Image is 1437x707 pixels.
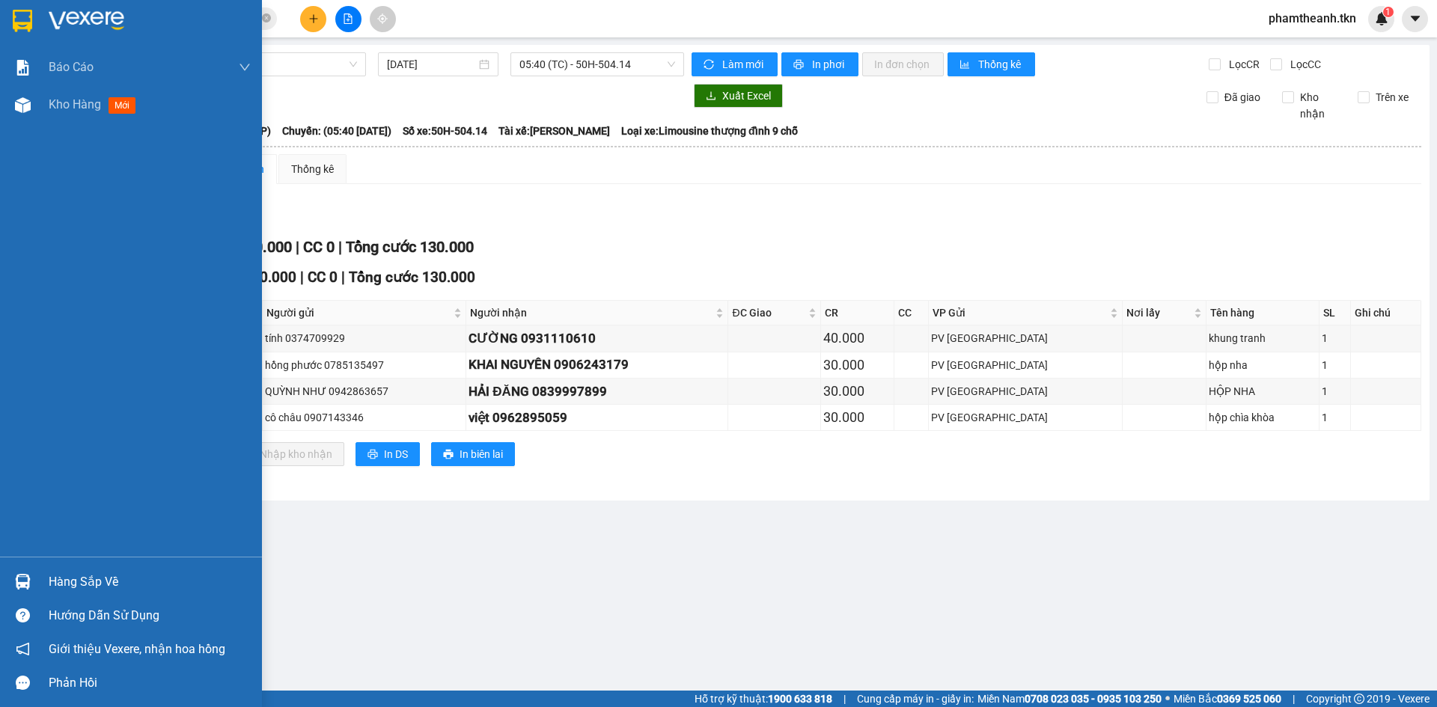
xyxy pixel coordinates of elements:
[265,330,464,346] div: tính 0374709929
[1217,693,1281,705] strong: 0369 525 060
[1375,12,1388,25] img: icon-new-feature
[341,269,345,286] span: |
[1322,409,1349,426] div: 1
[977,691,1162,707] span: Miền Nam
[16,642,30,656] span: notification
[296,238,299,256] span: |
[303,238,335,256] span: CC 0
[13,10,32,32] img: logo-vxr
[793,59,806,71] span: printer
[706,91,716,102] span: download
[356,442,420,466] button: printerIn DS
[929,325,1122,352] td: PV Tây Ninh
[812,56,846,73] span: In phơi
[1209,409,1317,426] div: hộp chìa khòa
[262,12,271,26] span: close-circle
[862,52,944,76] button: In đơn chọn
[140,55,626,74] li: Hotline: 1900 8153
[692,52,778,76] button: syncLàm mới
[821,301,894,325] th: CR
[266,304,451,321] span: Người gửi
[16,676,30,690] span: message
[469,355,725,375] div: KHAI NGUYÊN 0906243179
[469,408,725,428] div: việt 0962895059
[343,13,353,24] span: file-add
[377,13,388,24] span: aim
[300,269,304,286] span: |
[265,409,464,426] div: cô châu 0907143346
[1351,301,1421,325] th: Ghi chú
[282,123,391,139] span: Chuyến: (05:40 [DATE])
[49,97,101,111] span: Kho hàng
[384,446,408,462] span: In DS
[1322,383,1349,400] div: 1
[843,691,846,707] span: |
[16,608,30,622] span: question-circle
[49,571,251,593] div: Hàng sắp về
[823,355,891,376] div: 30.000
[823,328,891,349] div: 40.000
[948,52,1035,76] button: bar-chartThống kê
[19,108,138,133] b: GỬI : PV Q10
[346,238,474,256] span: Tổng cước 130.000
[823,381,891,402] div: 30.000
[732,304,805,321] span: ĐC Giao
[931,409,1119,426] div: PV [GEOGRAPHIC_DATA]
[1322,357,1349,373] div: 1
[1126,304,1192,321] span: Nơi lấy
[722,56,766,73] span: Làm mới
[694,84,783,108] button: downloadXuất Excel
[933,304,1106,321] span: VP Gửi
[1284,56,1323,73] span: Lọc CC
[1293,691,1295,707] span: |
[1257,9,1368,28] span: phamtheanh.tkn
[308,13,319,24] span: plus
[1206,301,1319,325] th: Tên hàng
[621,123,798,139] span: Loại xe: Limousine thượng đỉnh 9 chỗ
[239,61,251,73] span: down
[431,442,515,466] button: printerIn biên lai
[1294,89,1346,122] span: Kho nhận
[1383,7,1394,17] sup: 1
[959,59,972,71] span: bar-chart
[265,357,464,373] div: hồng phước 0785135497
[15,574,31,590] img: warehouse-icon
[519,53,675,76] span: 05:40 (TC) - 50H-504.14
[1322,330,1349,346] div: 1
[109,97,135,114] span: mới
[222,269,296,286] span: CR 130.000
[931,383,1119,400] div: PV [GEOGRAPHIC_DATA]
[370,6,396,32] button: aim
[387,56,476,73] input: 13/10/2025
[460,446,503,462] span: In biên lai
[704,59,716,71] span: sync
[15,60,31,76] img: solution-icon
[19,19,94,94] img: logo.jpg
[469,328,725,349] div: CƯỜNG 0931110610
[338,238,342,256] span: |
[929,352,1122,379] td: PV Tây Ninh
[265,383,464,400] div: QUỲNH NHƯ 0942863657
[894,301,929,325] th: CC
[140,37,626,55] li: [STREET_ADDRESS][PERSON_NAME]. [GEOGRAPHIC_DATA], Tỉnh [GEOGRAPHIC_DATA]
[470,304,713,321] span: Người nhận
[1354,694,1364,704] span: copyright
[929,405,1122,431] td: PV Tây Ninh
[308,269,338,286] span: CC 0
[722,88,771,104] span: Xuất Excel
[49,672,251,694] div: Phản hồi
[49,58,94,76] span: Báo cáo
[49,640,225,658] span: Giới thiệu Vexere, nhận hoa hồng
[262,13,271,22] span: close-circle
[1402,6,1428,32] button: caret-down
[1165,696,1170,702] span: ⚪️
[978,56,1023,73] span: Thống kê
[1409,12,1422,25] span: caret-down
[1319,301,1352,325] th: SL
[1209,357,1317,373] div: hộp nha
[349,269,475,286] span: Tổng cước 130.000
[300,6,326,32] button: plus
[931,357,1119,373] div: PV [GEOGRAPHIC_DATA]
[403,123,487,139] span: Số xe: 50H-504.14
[1025,693,1162,705] strong: 0708 023 035 - 0935 103 250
